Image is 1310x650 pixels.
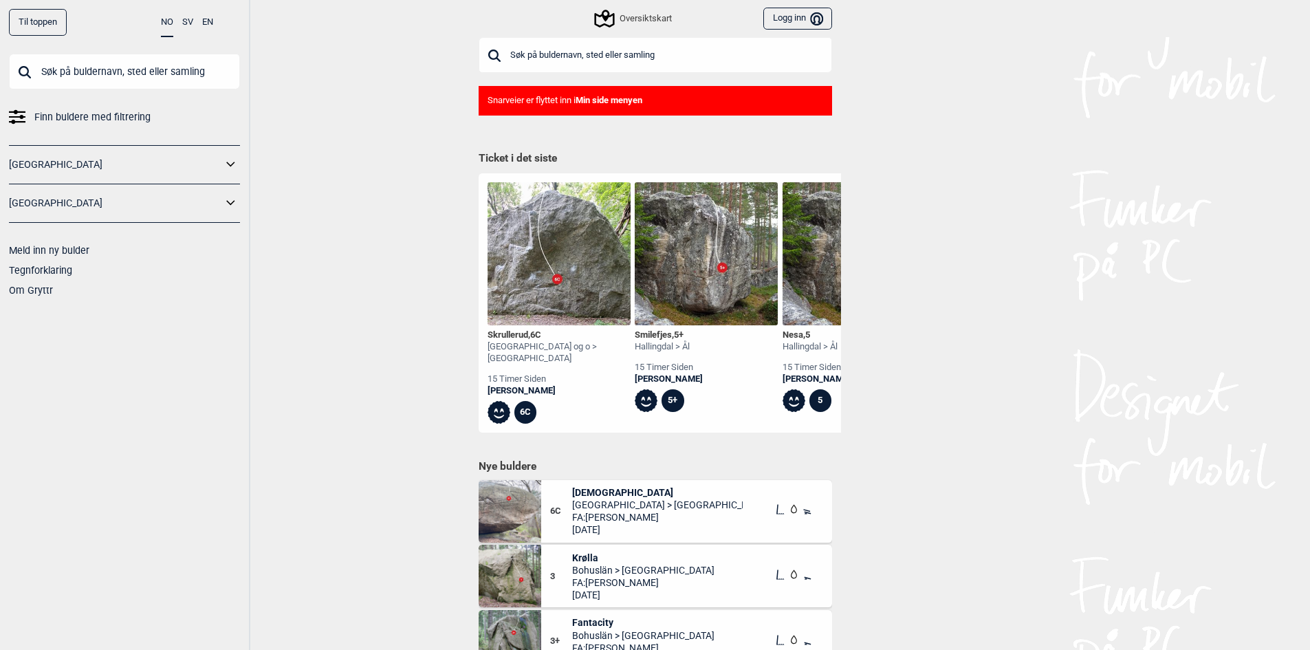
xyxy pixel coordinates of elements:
span: Bohuslän > [GEOGRAPHIC_DATA] [572,564,714,576]
span: 3 [550,571,573,583]
a: Tegnforklaring [9,265,72,276]
div: Nesa , [783,329,851,341]
div: Huddodaren6C[DEMOGRAPHIC_DATA][GEOGRAPHIC_DATA] > [GEOGRAPHIC_DATA]FA:[PERSON_NAME][DATE] [479,480,832,543]
div: 5 [809,389,832,412]
a: [GEOGRAPHIC_DATA] [9,155,222,175]
span: [DEMOGRAPHIC_DATA] [572,486,743,499]
span: 3+ [550,636,573,647]
a: [PERSON_NAME] [783,373,851,385]
div: 15 timer siden [635,362,703,373]
div: 6C [514,401,537,424]
div: Oversiktskart [596,10,672,27]
button: Logg inn [763,8,831,30]
div: Til toppen [9,9,67,36]
img: Huddodaren [479,480,541,543]
span: 5+ [674,329,684,340]
button: EN [202,9,213,36]
div: Krolla3KrøllaBohuslän > [GEOGRAPHIC_DATA]FA:[PERSON_NAME][DATE] [479,545,832,607]
div: 15 timer siden [488,373,631,385]
img: Krolla [479,545,541,607]
div: Smilefjes , [635,329,703,341]
h1: Ticket i det siste [479,151,832,166]
span: FA: [PERSON_NAME] [572,576,714,589]
a: [GEOGRAPHIC_DATA] [9,193,222,213]
span: [DATE] [572,589,714,601]
div: Hallingdal > Ål [783,341,851,353]
button: SV [182,9,193,36]
div: Snarveier er flyttet inn i [479,86,832,116]
div: 15 timer siden [783,362,851,373]
span: Krølla [572,552,714,564]
span: [GEOGRAPHIC_DATA] > [GEOGRAPHIC_DATA] [572,499,743,511]
span: [DATE] [572,523,743,536]
div: [GEOGRAPHIC_DATA] og o > [GEOGRAPHIC_DATA] [488,341,631,365]
div: Hallingdal > Ål [635,341,703,353]
button: NO [161,9,173,37]
span: 5 [805,329,810,340]
a: [PERSON_NAME] [635,373,703,385]
a: Meld inn ny bulder [9,245,89,256]
span: 6C [530,329,541,340]
span: Fantacity [572,616,714,629]
input: Søk på buldernavn, sted eller samling [479,37,832,73]
a: Finn buldere med filtrering [9,107,240,127]
a: Om Gryttr [9,285,53,296]
span: 6C [550,506,573,517]
b: Min side menyen [576,95,642,105]
div: 5+ [662,389,684,412]
span: Finn buldere med filtrering [34,107,151,127]
input: Søk på buldernavn, sted eller samling [9,54,240,89]
img: Smilefjes 211121 [635,182,778,325]
h1: Nye buldere [479,459,832,473]
div: Skrullerud , [488,329,631,341]
a: [PERSON_NAME] [488,385,631,397]
img: Nesa 211121 [783,182,926,325]
span: FA: [PERSON_NAME] [572,511,743,523]
img: Skrullerud [488,182,631,325]
span: Bohuslän > [GEOGRAPHIC_DATA] [572,629,714,642]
